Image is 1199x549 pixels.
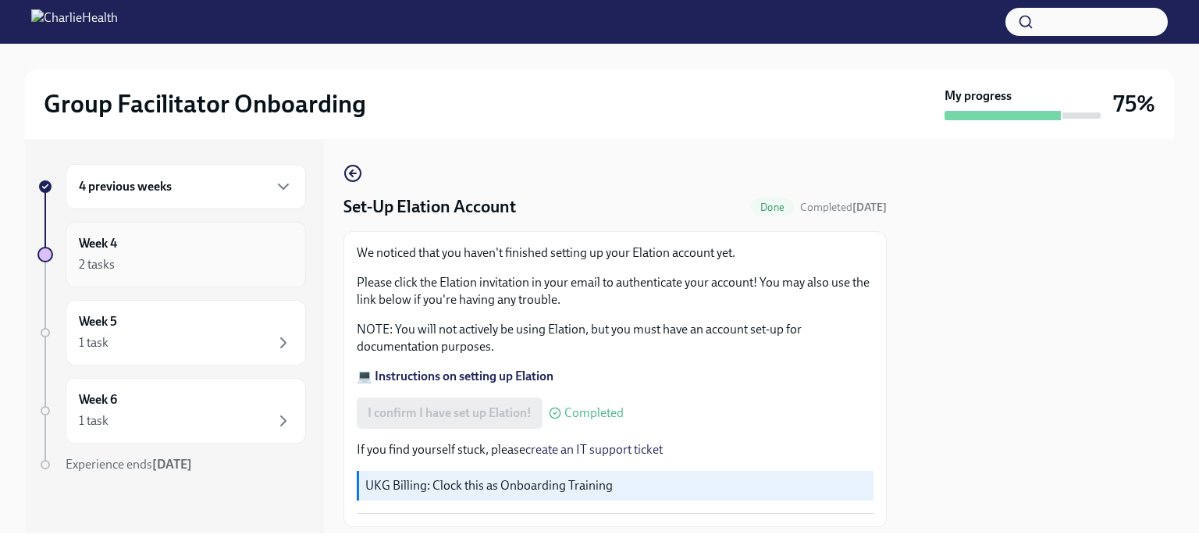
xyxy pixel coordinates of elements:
div: 1 task [79,412,109,430]
p: If you find yourself stuck, please [357,441,873,458]
h3: 75% [1113,90,1155,118]
h6: Week 6 [79,391,117,408]
span: Completed [564,407,624,419]
h2: Group Facilitator Onboarding [44,88,366,119]
strong: My progress [945,87,1012,105]
strong: [DATE] [852,201,887,214]
h4: Set-Up Elation Account [343,195,516,219]
div: 1 task [79,334,109,351]
a: Week 61 task [37,378,306,444]
p: We noticed that you haven't finished setting up your Elation account yet. [357,244,873,262]
span: Done [751,201,794,213]
a: create an IT support ticket [525,442,663,457]
span: Completed [800,201,887,214]
h6: 4 previous weeks [79,178,172,195]
span: September 17th, 2025 15:41 [800,200,887,215]
div: 2 tasks [79,256,115,273]
p: UKG Billing: Clock this as Onboarding Training [365,477,867,494]
a: Week 42 tasks [37,222,306,287]
a: Week 51 task [37,300,306,365]
a: 💻 Instructions on setting up Elation [357,369,553,383]
div: 4 previous weeks [66,164,306,209]
strong: [DATE] [152,457,192,472]
h6: Week 4 [79,235,117,252]
img: CharlieHealth [31,9,118,34]
p: Please click the Elation invitation in your email to authenticate your account! You may also use ... [357,274,873,308]
p: NOTE: You will not actively be using Elation, but you must have an account set-up for documentati... [357,321,873,355]
span: Experience ends [66,457,192,472]
h6: Week 5 [79,313,117,330]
